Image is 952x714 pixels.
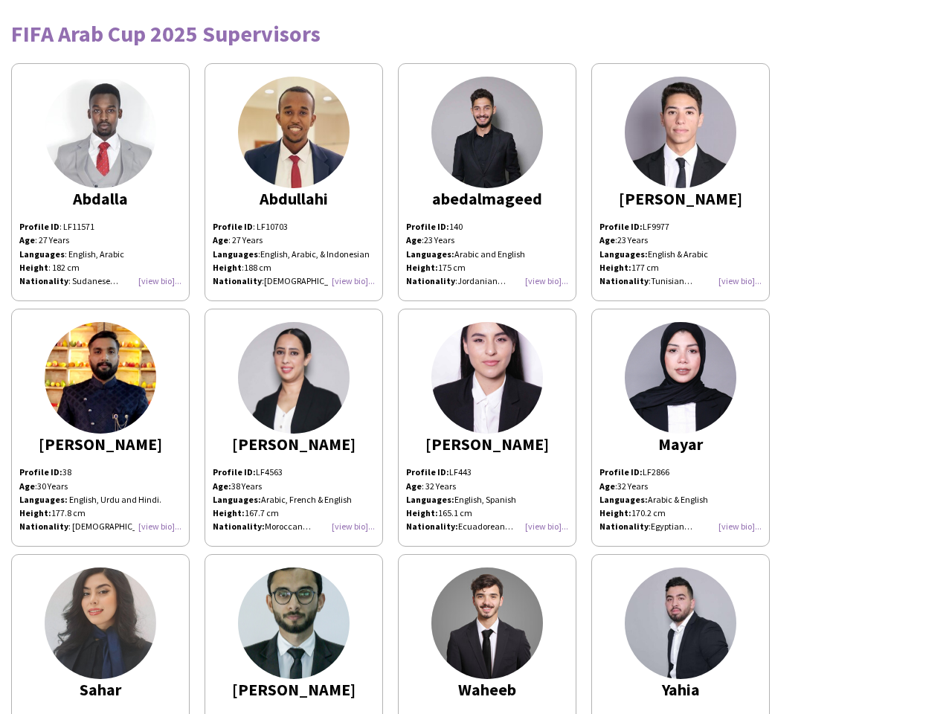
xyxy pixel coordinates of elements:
div: Abdullahi [213,192,375,205]
span: : [599,480,617,492]
strong: Languages: [599,248,648,260]
strong: Height: [599,507,631,518]
p: English & Arabic 177 cm [599,248,762,274]
span: : [599,234,617,245]
p: Arabic & English 170.2 cm [599,493,762,520]
p: 38 Years Arabic, French & English 167.7 cm Moroccan [213,480,375,534]
span: : [213,262,244,273]
img: thumb-fcfa1574-b8e4-4581-93ef-660e70d1f694.jpg [238,567,350,679]
div: Waheeb [406,683,568,696]
strong: Profile ID: [599,221,643,232]
strong: Height: [213,507,245,518]
img: thumb-657eed9fb6885.jpeg [431,567,543,679]
strong: Nationality: [213,521,265,532]
img: thumb-661fd49f139b2.jpeg [625,567,736,679]
strong: Age: [213,480,231,492]
strong: Height: [406,507,438,518]
b: Age [406,480,422,492]
strong: Profile ID [19,221,59,232]
strong: Profile ID: [406,221,449,232]
span: 23 Years [424,234,454,245]
div: [PERSON_NAME] [19,437,181,451]
div: FIFA Arab Cup 2025 Supervisors [11,22,941,45]
div: [PERSON_NAME] [213,437,375,451]
strong: Languages: [599,494,648,505]
b: Nationality [19,521,68,532]
span: Profile [19,466,49,477]
div: English, Urdu and Hindi. [19,493,181,506]
b: Nationality [599,521,649,532]
b: Age [599,480,615,492]
div: abedalmageed [406,192,568,205]
b: Age [599,234,615,245]
b: Age [213,234,228,245]
strong: Nationality: [406,521,458,532]
span: : Sudanese [68,275,118,286]
strong: Languages: [406,494,454,505]
div: Mayar [599,437,762,451]
strong: Languages [19,248,65,260]
b: Profile ID [213,221,253,232]
span: 23 Years [617,234,648,245]
p: : 27 Years [213,234,375,247]
p: LF9977 [599,220,762,234]
p: 140 [406,220,568,234]
img: thumb-33faf9b0-b7e5-4a64-b199-3db2782ea2c5.png [431,77,543,188]
span: : [213,275,264,286]
span: : [406,275,457,286]
b: Languages [213,248,258,260]
div: Abdalla [19,192,181,205]
b: Height [213,262,242,273]
span: Jordanian [457,275,506,286]
b: ID: [51,466,62,477]
img: thumb-51be7da0-5ecc-4f4a-9ae7-2329fc07b1ed.png [45,567,156,679]
span: : [406,234,424,245]
b: Nationality [19,275,68,286]
img: thumb-65845cc11e641.jpeg [238,77,350,188]
p: : LF11571 : English, Arabic : 182 cm [19,220,181,274]
b: Languages: [19,494,68,505]
div: [PERSON_NAME] [406,437,568,451]
p: 30 Years [19,480,181,493]
span: 32 Years [617,480,648,492]
strong: Profile ID: [213,466,256,477]
strong: Profile ID: [406,466,449,477]
b: Nationality [599,275,649,286]
b: Nationality [406,275,455,286]
span: : [19,480,37,492]
span: Tunisian [651,275,692,286]
b: Age [19,480,35,492]
img: thumb-9b6fd660-ba35-4b88-a194-5e7aedc5b98e.png [238,322,350,434]
span: : [599,521,651,532]
img: thumb-165089144062669ab0173a8.jpg [431,322,543,434]
img: thumb-35d2da39-8be6-4824-85cb-2cf367f06589.png [625,322,736,434]
span: : [599,275,651,286]
b: Age [406,234,422,245]
b: Age [19,234,35,245]
img: thumb-66c48272d5ea5.jpeg [45,77,156,188]
strong: Height: [599,262,631,273]
img: thumb-1634558898616d63b2688be.jpeg [45,322,156,434]
p: 38 [19,466,181,479]
p: LF2866 [599,466,762,479]
strong: Height: [406,262,438,273]
div: Yahia [599,683,762,696]
strong: Profile ID: [599,466,643,477]
div: Sahar [19,683,181,696]
img: thumb-652bf4faf07e0.jpeg [625,77,736,188]
b: Height: [19,507,51,518]
span: [DEMOGRAPHIC_DATA] [264,275,353,286]
span: Egyptian [651,521,692,532]
span: : 27 Years [35,234,69,245]
span: [DEMOGRAPHIC_DATA]. [72,521,171,532]
p: LF4563 [213,466,375,479]
p: : 32 Years English, Spanish 165.1 cm Ecuadorean [406,480,568,534]
div: [PERSON_NAME] [599,192,762,205]
p: Arabic and English 175 cm [406,248,568,289]
b: Nationality [213,275,262,286]
div: [PERSON_NAME] [213,683,375,696]
strong: Languages: [213,494,261,505]
span: 177.8 cm [51,507,86,518]
p: English, Arabic, & Indonesian 188 cm [213,248,375,274]
strong: Languages: [406,248,454,260]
